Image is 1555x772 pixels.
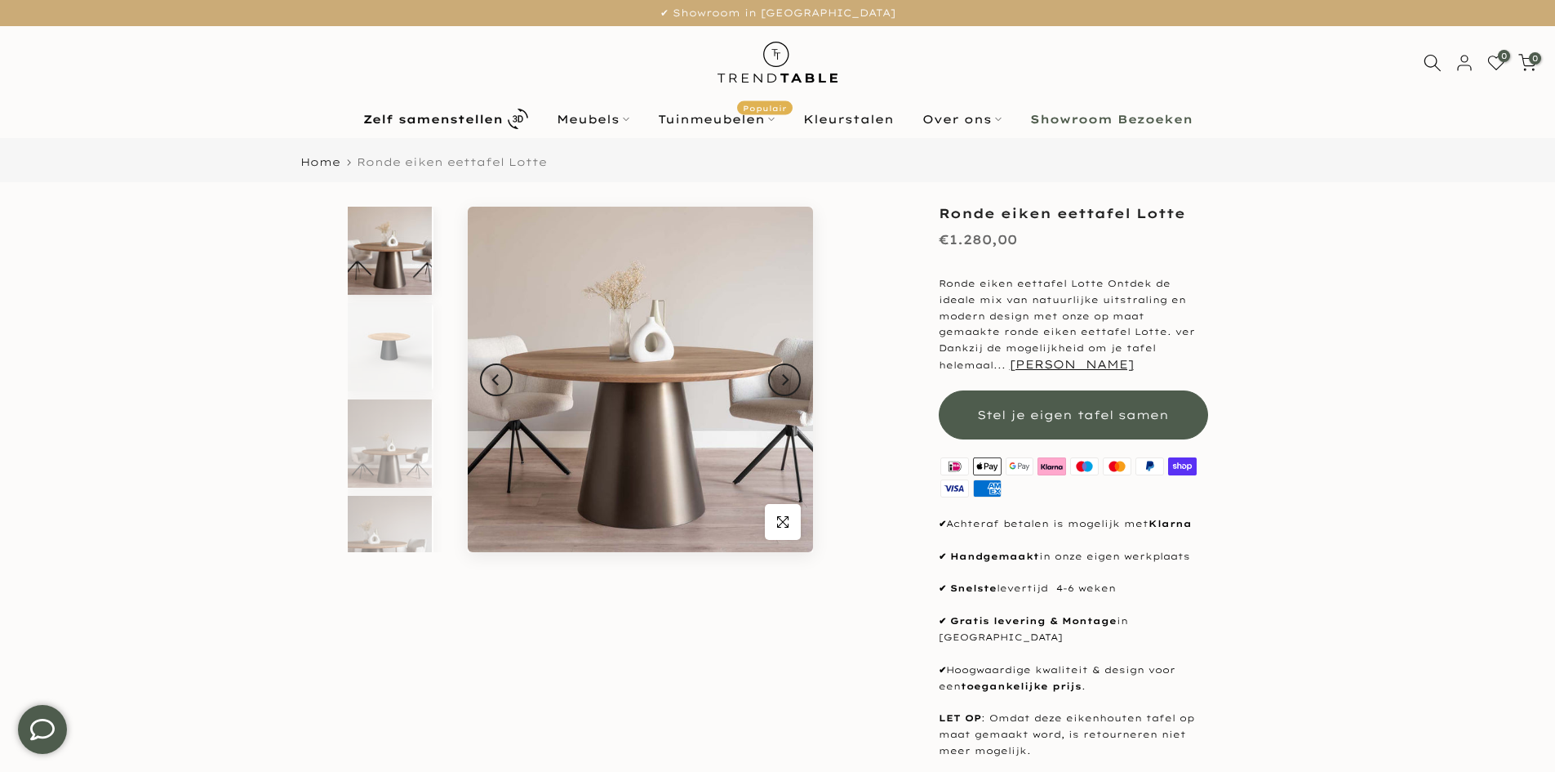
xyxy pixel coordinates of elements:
p: levertijd 4-6 weken [939,581,1208,597]
strong: Snelste [950,582,997,594]
a: Zelf samenstellen [349,105,542,133]
a: Home [300,157,340,167]
strong: ✔ [939,615,946,627]
a: 0 [1518,54,1536,72]
strong: LET OP [939,712,981,724]
strong: Gratis levering & Montage [950,615,1117,627]
img: trend-table [706,26,849,99]
strong: toegankelijke prijs [961,681,1082,692]
button: Stel je eigen tafel samen [939,390,1208,440]
img: shopify pay [1166,456,1198,478]
h1: Ronde eiken eettafel Lotte [939,207,1208,220]
span: Populair [737,100,793,114]
img: Ronde eiken eettafel lotte anordic brown [348,207,432,295]
a: 0 [1487,54,1505,72]
a: TuinmeubelenPopulair [643,109,789,129]
img: google pay [1003,456,1036,478]
b: Showroom Bezoeken [1030,114,1193,125]
b: Zelf samenstellen [363,114,503,125]
span: Ronde eiken eettafel Lotte [357,155,547,168]
a: Kleurstalen [789,109,908,129]
img: apple pay [971,456,1003,478]
strong: Klarna [1148,518,1192,529]
span: Stel je eigen tafel samen [977,408,1169,422]
a: Meubels [542,109,643,129]
p: Ronde eiken eettafel Lotte Ontdek de ideale mix van natuurlijke uitstraling en modern design met ... [939,276,1208,374]
p: in onze eigen werkplaats [939,549,1208,565]
p: ✔ Showroom in [GEOGRAPHIC_DATA] [20,4,1535,22]
img: american express [971,478,1003,500]
a: Over ons [908,109,1015,129]
strong: Handgemaakt [950,551,1039,562]
button: Previous [480,364,513,396]
strong: ✔ [939,664,946,676]
strong: ✔ [939,551,946,562]
img: master [1101,456,1134,478]
img: Ronde eettafel eikenhout Lotte [348,399,432,488]
img: ideal [939,456,971,478]
p: : Omdat deze eikenhouten tafel op maat gemaakt word, is retourneren niet meer mogelijk. [939,711,1208,759]
img: Ronde eettafel eikenhout Lotte voorkant [348,496,432,584]
iframe: toggle-frame [2,689,83,770]
img: paypal [1133,456,1166,478]
img: Ronde eiken eettafel lotte anordic brown [468,207,813,552]
img: klarna [1036,456,1069,478]
span: 0 [1529,52,1541,65]
button: [PERSON_NAME] [1010,357,1134,372]
strong: ✔ [939,518,946,529]
img: maestro [1069,456,1101,478]
button: Next [768,364,801,396]
a: Showroom Bezoeken [1015,109,1206,129]
p: in [GEOGRAPHIC_DATA] [939,614,1208,646]
img: visa [939,478,971,500]
div: €1.280,00 [939,228,1017,252]
span: 0 [1498,50,1510,62]
p: Achteraf betalen is mogelijk met [939,516,1208,533]
strong: ✔ [939,582,946,594]
p: Hoogwaardige kwaliteit & design voor een . [939,663,1208,695]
